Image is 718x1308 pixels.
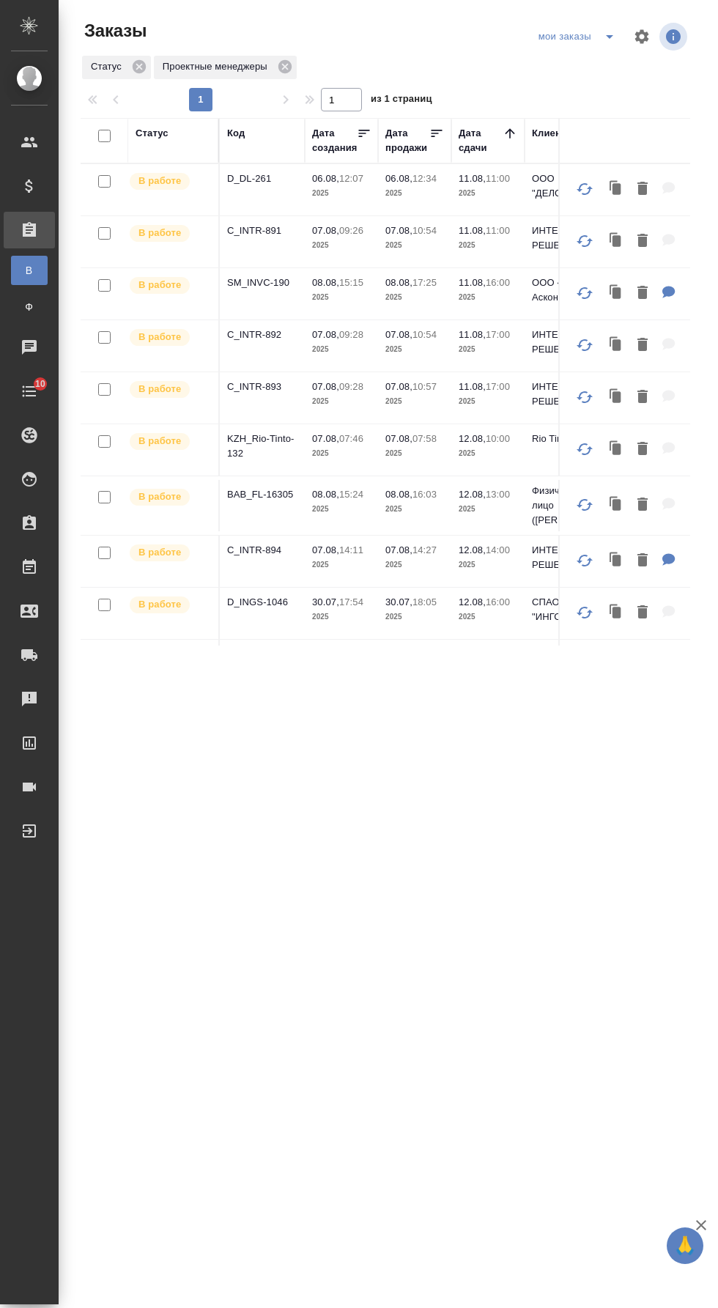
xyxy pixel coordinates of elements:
span: Настроить таблицу [624,19,659,54]
p: В работе [138,545,181,560]
p: 07.08, [385,381,412,392]
button: Для ПМ: Перевод прошу добавить в пустой правый столбец внутри файла. [655,546,683,576]
button: Обновить [567,595,602,630]
p: 12.08, [459,433,486,444]
p: 10:00 [486,433,510,444]
p: 30.07, [312,596,339,607]
p: 14:00 [486,544,510,555]
button: Клонировать [602,383,630,413]
p: 10:54 [412,225,437,236]
p: ООО «АйСи» / Аскона [532,276,602,305]
p: 17:25 [412,277,437,288]
p: 16:03 [412,489,437,500]
p: 12.08, [459,544,486,555]
div: Проектные менеджеры [154,56,297,79]
p: 2025 [459,186,517,201]
button: Обновить [567,380,602,415]
div: Дата продажи [385,126,429,155]
div: Выставляет ПМ после принятия заказа от КМа [128,276,211,295]
p: 07.08, [312,225,339,236]
button: Клонировать [602,435,630,465]
p: D_INGS-1046 [227,595,297,610]
p: В работе [138,330,181,344]
div: Клиент [532,126,566,141]
p: СПАО "ИНГОССТРАХ" [532,595,602,624]
p: 15:15 [339,277,363,288]
p: 07.08, [312,433,339,444]
p: 11.08, [459,277,486,288]
p: 17:00 [486,381,510,392]
p: ИНТЕРНЕТ РЕШЕНИЯ [532,543,602,572]
p: 12:07 [339,173,363,184]
p: 11.08, [459,329,486,340]
p: В работе [138,226,181,240]
p: 2025 [312,610,371,624]
button: Обновить [567,432,602,467]
button: Для ПМ: англ-рус соглашение [655,278,683,308]
button: Удалить [630,435,655,465]
div: Статус [82,56,151,79]
p: BAB_FL-16305 [227,487,297,502]
button: Обновить [567,487,602,522]
p: C_INTR-892 [227,328,297,342]
p: 13:00 [486,489,510,500]
div: Выставляет ПМ после принятия заказа от КМа [128,328,211,347]
button: Клонировать [602,490,630,520]
p: D_DL-261 [227,171,297,186]
p: 18:05 [412,596,437,607]
p: Rio Tinto KZ [532,432,602,446]
p: 2025 [459,558,517,572]
p: 2025 [459,610,517,624]
p: 09:28 [339,329,363,340]
p: 16:00 [486,277,510,288]
p: C_INTR-894 [227,543,297,558]
p: 07.08, [385,329,412,340]
p: 2025 [385,342,444,357]
span: из 1 страниц [371,90,432,111]
p: 14:27 [412,544,437,555]
p: 17:00 [486,329,510,340]
button: Удалить [630,383,655,413]
p: 2025 [312,502,371,517]
p: 06.08, [385,173,412,184]
p: 08.08, [385,277,412,288]
p: 12:34 [412,173,437,184]
p: 2025 [385,558,444,572]
p: 07:46 [339,433,363,444]
p: Проектные менеджеры [163,59,273,74]
button: Обновить [567,328,602,363]
p: 2025 [385,446,444,461]
div: Выставляет ПМ после принятия заказа от КМа [128,487,211,507]
p: ИНТЕРНЕТ РЕШЕНИЯ [532,328,602,357]
p: 2025 [385,394,444,409]
p: KZH_Rio-Tinto-132 [227,432,297,461]
div: Дата создания [312,126,357,155]
span: Ф [18,300,40,314]
p: C_INTR-891 [227,223,297,238]
button: Удалить [630,546,655,576]
button: Удалить [630,598,655,628]
p: В работе [138,174,181,188]
div: Выставляет ПМ после принятия заказа от КМа [128,432,211,451]
div: Выставляет ПМ после принятия заказа от КМа [128,380,211,399]
a: Ф [11,292,48,322]
p: 07.08, [385,433,412,444]
p: 16:00 [486,596,510,607]
div: Выставляет ПМ после принятия заказа от КМа [128,595,211,615]
p: 07.08, [312,544,339,555]
p: 11:00 [486,173,510,184]
p: 2025 [385,502,444,517]
a: В [11,256,48,285]
p: 11.08, [459,225,486,236]
p: 2025 [459,290,517,305]
p: C_INTR-893 [227,380,297,394]
p: 09:28 [339,381,363,392]
p: ИНТЕРНЕТ РЕШЕНИЯ [532,223,602,253]
button: Клонировать [602,174,630,204]
button: Обновить [567,543,602,578]
span: 10 [26,377,54,391]
p: 2025 [459,238,517,253]
p: ИНТЕРНЕТ РЕШЕНИЯ [532,380,602,409]
p: 07.08, [312,381,339,392]
p: 2025 [385,238,444,253]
